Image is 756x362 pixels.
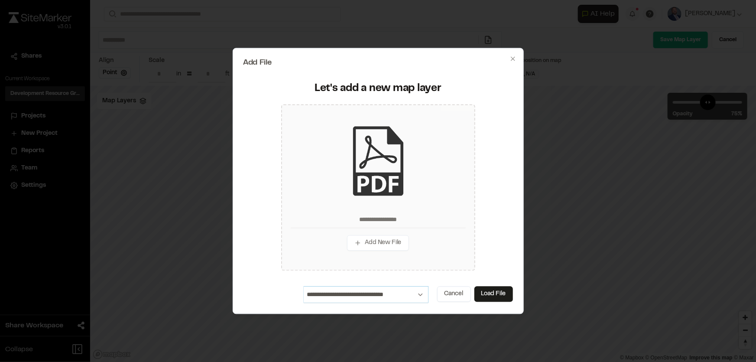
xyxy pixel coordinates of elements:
img: pdf_black_icon.png [344,126,413,196]
div: Let's add a new map layer [249,82,508,96]
button: Cancel [437,287,471,302]
button: Load File [474,287,513,302]
button: Add New File [347,235,409,251]
div: Add New File [281,104,475,271]
h2: Add File [243,59,513,66]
